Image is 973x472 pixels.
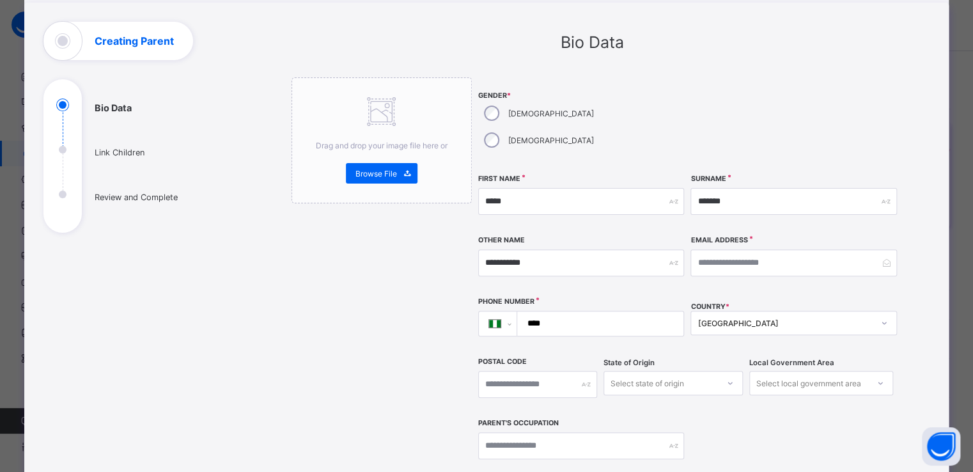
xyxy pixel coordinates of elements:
span: Bio Data [560,33,623,52]
span: State of Origin [603,358,655,367]
label: First Name [478,175,520,183]
div: Select state of origin [611,371,684,395]
label: Other Name [478,236,525,244]
label: [DEMOGRAPHIC_DATA] [508,136,594,145]
label: Postal Code [478,358,527,366]
label: Surname [690,175,726,183]
span: Local Government Area [749,358,834,367]
label: [DEMOGRAPHIC_DATA] [508,109,594,118]
label: Phone Number [478,297,534,306]
div: Drag and drop your image file here orBrowse File [292,77,472,203]
span: Browse File [355,169,397,178]
div: Select local government area [756,371,861,395]
span: Drag and drop your image file here or [316,141,448,150]
span: Gender [478,91,684,100]
h1: Creating Parent [95,36,174,46]
button: Open asap [922,427,960,466]
label: Parent's Occupation [478,419,559,427]
div: [GEOGRAPHIC_DATA] [697,319,873,328]
label: Email Address [690,236,747,244]
span: COUNTRY [690,303,729,311]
